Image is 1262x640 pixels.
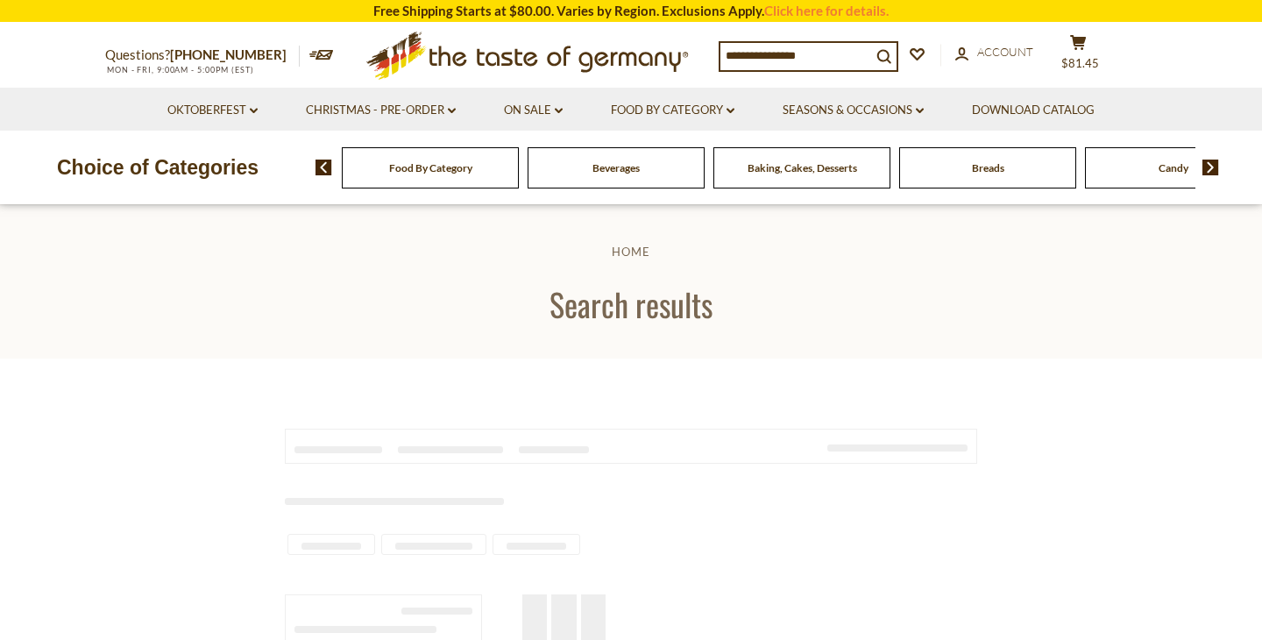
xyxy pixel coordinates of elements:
[612,245,650,259] a: Home
[592,161,640,174] a: Beverages
[1202,160,1219,175] img: next arrow
[167,101,258,120] a: Oktoberfest
[783,101,924,120] a: Seasons & Occasions
[611,101,734,120] a: Food By Category
[972,101,1095,120] a: Download Catalog
[170,46,287,62] a: [PHONE_NUMBER]
[306,101,456,120] a: Christmas - PRE-ORDER
[389,161,472,174] a: Food By Category
[504,101,563,120] a: On Sale
[105,65,254,75] span: MON - FRI, 9:00AM - 5:00PM (EST)
[955,43,1033,62] a: Account
[1052,34,1104,78] button: $81.45
[54,284,1208,324] h1: Search results
[1159,161,1188,174] a: Candy
[105,44,300,67] p: Questions?
[748,161,857,174] a: Baking, Cakes, Desserts
[977,45,1033,59] span: Account
[764,3,889,18] a: Click here for details.
[972,161,1004,174] a: Breads
[1061,56,1099,70] span: $81.45
[315,160,332,175] img: previous arrow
